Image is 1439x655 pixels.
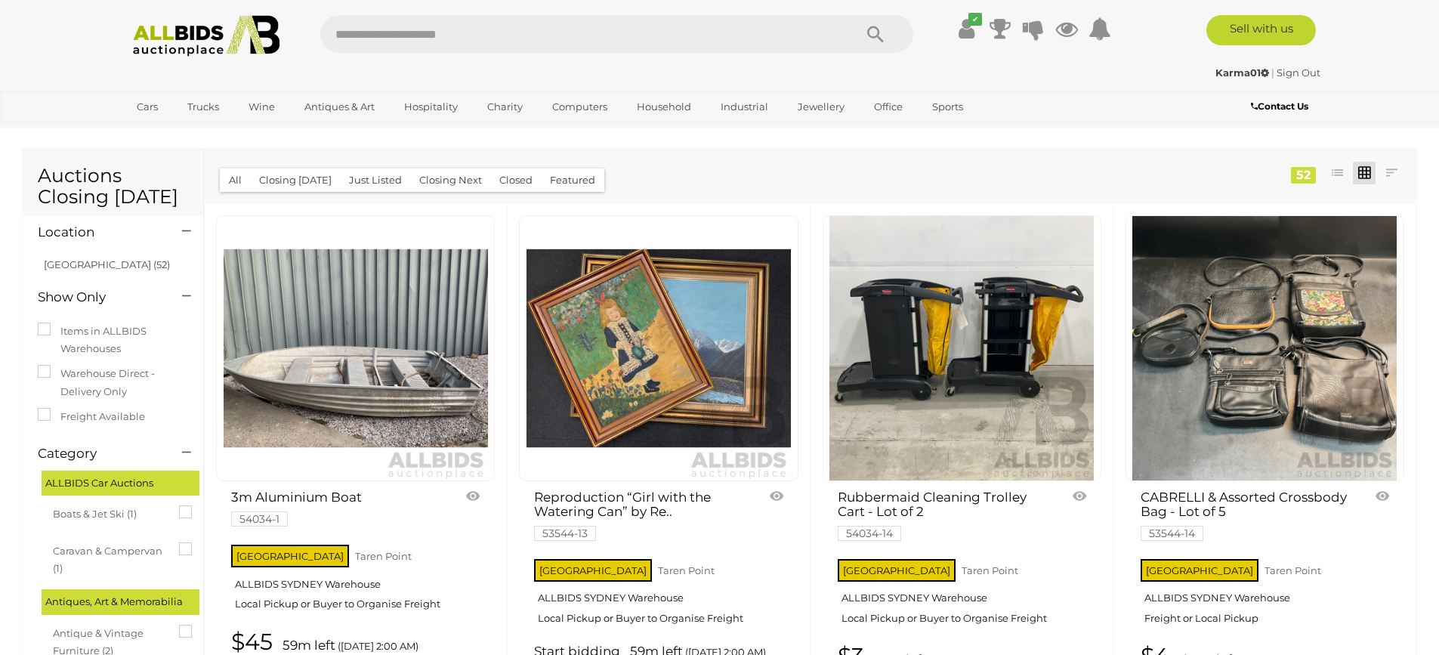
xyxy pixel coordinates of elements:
img: 3m Aluminium Boat [224,216,488,480]
a: Sports [922,94,973,119]
button: Closing Next [410,168,491,192]
i: ✔ [968,13,982,26]
a: CABRELLI & Assorted Crossbody Bag - Lot of 5 53544-14 [1141,490,1351,539]
a: Hospitality [394,94,468,119]
a: Antiques & Art [295,94,384,119]
a: Sign Out [1277,66,1320,79]
a: CABRELLI & Assorted Crossbody Bag - Lot of 5 [1126,215,1404,481]
span: | [1271,66,1274,79]
h4: Show Only [38,290,159,304]
a: [GEOGRAPHIC_DATA] Taren Point ALLBIDS SYDNEY Warehouse Local Pickup or Buyer to Organise Freight [231,540,483,622]
a: Jewellery [788,94,854,119]
a: 3m Aluminium Boat [216,215,495,481]
a: Computers [542,94,617,119]
h1: Auctions Closing [DATE] [38,165,188,207]
h4: Category [38,446,159,461]
strong: Karma01 [1215,66,1269,79]
a: Reproduction “Girl with the Watering Can” by Re.. 53544-13 [534,490,745,539]
button: Closed [490,168,542,192]
a: Sell with us [1206,15,1316,45]
a: Charity [477,94,533,119]
a: Rubbermaid Cleaning Trolley Cart - Lot of 2 [823,215,1101,481]
img: Rubbermaid Cleaning Trolley Cart - Lot of 2 [829,216,1094,480]
label: Warehouse Direct - Delivery Only [38,365,188,400]
a: [GEOGRAPHIC_DATA] (52) [44,258,170,270]
button: Closing [DATE] [250,168,341,192]
div: Antiques, Art & Memorabilia [42,589,199,614]
button: Search [838,15,913,53]
img: Reproduction “Girl with the Watering Can” by Renoir - Oil on Board, Richard Hansen “Mountains” Oi... [527,216,791,480]
span: Caravan & Campervan (1) [53,539,166,578]
a: 3m Aluminium Boat 54034-1 [231,490,442,525]
a: Industrial [711,94,778,119]
a: Cars [127,94,168,119]
a: Karma01 [1215,66,1271,79]
a: Rubbermaid Cleaning Trolley Cart - Lot of 2 54034-14 [838,490,1048,539]
a: [GEOGRAPHIC_DATA] [127,119,254,144]
div: 52 [1291,167,1316,184]
a: [GEOGRAPHIC_DATA] Taren Point ALLBIDS SYDNEY Warehouse Local Pickup or Buyer to Organise Freight [838,555,1090,636]
button: Just Listed [340,168,411,192]
a: Wine [239,94,285,119]
a: Household [627,94,701,119]
span: Boats & Jet Ski (1) [53,502,166,523]
a: Contact Us [1251,98,1312,115]
h4: Location [38,225,159,239]
a: [GEOGRAPHIC_DATA] Taren Point ALLBIDS SYDNEY Warehouse Local Pickup or Buyer to Organise Freight [534,555,786,636]
label: Items in ALLBIDS Warehouses [38,323,188,358]
a: Trucks [178,94,229,119]
button: All [220,168,251,192]
button: Featured [541,168,604,192]
img: Allbids.com.au [125,15,289,57]
a: [GEOGRAPHIC_DATA] Taren Point ALLBIDS SYDNEY Warehouse Freight or Local Pickup [1141,555,1393,636]
div: ALLBIDS Car Auctions [42,471,199,496]
a: Office [864,94,912,119]
img: CABRELLI & Assorted Crossbody Bag - Lot of 5 [1132,216,1397,480]
a: Reproduction “Girl with the Watering Can” by Renoir - Oil on Board, Richard Hansen “Mountains” Oi... [519,215,798,481]
b: Contact Us [1251,100,1308,112]
label: Freight Available [38,408,145,425]
a: ✔ [956,15,978,42]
